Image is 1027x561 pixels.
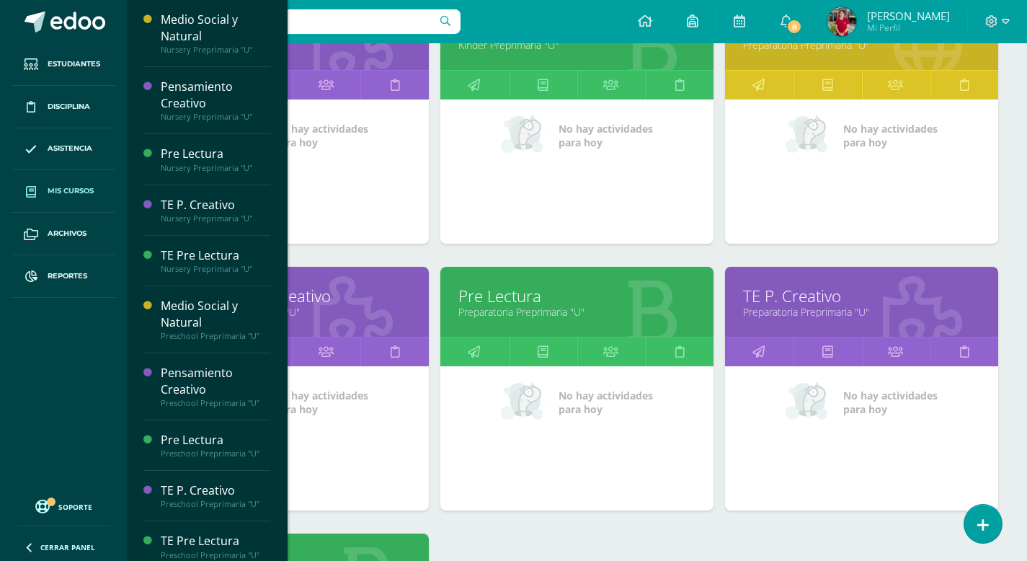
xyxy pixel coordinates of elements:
[161,499,270,509] div: Preschool Preprimaria "U"
[161,197,270,213] div: TE P. Creativo
[843,122,938,149] span: No hay actividades para hoy
[161,482,270,499] div: TE P. Creativo
[161,12,270,45] div: Medio Social y Natural
[458,305,695,319] a: Preparatoria Preprimaria "U"
[48,185,94,197] span: Mis cursos
[161,197,270,224] a: TE P. CreativoNursery Preprimaria "U"
[48,101,90,112] span: Disciplina
[743,38,980,52] a: Preparatoria Preprimaria "U"
[743,305,980,319] a: Preparatoria Preprimaria "U"
[867,22,950,34] span: Mi Perfil
[58,502,92,512] span: Soporte
[161,247,270,274] a: TE Pre LecturaNursery Preprimaria "U"
[786,114,833,157] img: no_activities_small.png
[161,79,270,122] a: Pensamiento CreativoNursery Preprimaria "U"
[174,305,411,319] a: Preparatoria Preprimaria "U"
[161,398,270,408] div: Preschool Preprimaria "U"
[12,43,115,86] a: Estudiantes
[12,255,115,298] a: Reportes
[161,146,270,162] div: Pre Lectura
[501,114,548,157] img: no_activities_small.png
[12,170,115,213] a: Mis cursos
[274,122,368,149] span: No hay actividades para hoy
[40,542,95,552] span: Cerrar panel
[501,381,548,424] img: no_activities_small.png
[161,12,270,55] a: Medio Social y NaturalNursery Preprimaria "U"
[48,270,87,282] span: Reportes
[786,381,833,424] img: no_activities_small.png
[12,128,115,171] a: Asistencia
[136,9,461,34] input: Busca un usuario...
[161,264,270,274] div: Nursery Preprimaria "U"
[559,122,653,149] span: No hay actividades para hoy
[274,389,368,416] span: No hay actividades para hoy
[161,550,270,560] div: Preschool Preprimaria "U"
[161,247,270,264] div: TE Pre Lectura
[12,86,115,128] a: Disciplina
[161,482,270,509] a: TE P. CreativoPreschool Preprimaria "U"
[827,7,856,36] img: ca5a5a9677dd446ab467438bb47c19de.png
[161,533,270,560] a: TE Pre LecturaPreschool Preprimaria "U"
[559,389,653,416] span: No hay actividades para hoy
[161,146,270,172] a: Pre LecturaNursery Preprimaria "U"
[743,285,980,307] a: TE P. Creativo
[458,38,695,52] a: Kinder Preprimaria "U"
[161,432,270,449] div: Pre Lectura
[48,228,86,239] span: Archivos
[161,45,270,55] div: Nursery Preprimaria "U"
[12,213,115,255] a: Archivos
[786,19,802,35] span: 8
[161,449,270,459] div: Preschool Preprimaria "U"
[161,365,270,408] a: Pensamiento CreativoPreschool Preprimaria "U"
[161,163,270,173] div: Nursery Preprimaria "U"
[17,496,110,516] a: Soporte
[161,331,270,341] div: Preschool Preprimaria "U"
[161,298,270,341] a: Medio Social y NaturalPreschool Preprimaria "U"
[161,112,270,122] div: Nursery Preprimaria "U"
[161,432,270,459] a: Pre LecturaPreschool Preprimaria "U"
[174,38,411,52] a: Kinder Preprimaria "U"
[843,389,938,416] span: No hay actividades para hoy
[161,79,270,112] div: Pensamiento Creativo
[161,365,270,398] div: Pensamiento Creativo
[161,298,270,331] div: Medio Social y Natural
[161,533,270,549] div: TE Pre Lectura
[174,285,411,307] a: Pensamiento Creativo
[458,285,695,307] a: Pre Lectura
[161,213,270,224] div: Nursery Preprimaria "U"
[867,9,950,23] span: [PERSON_NAME]
[48,58,100,70] span: Estudiantes
[48,143,92,154] span: Asistencia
